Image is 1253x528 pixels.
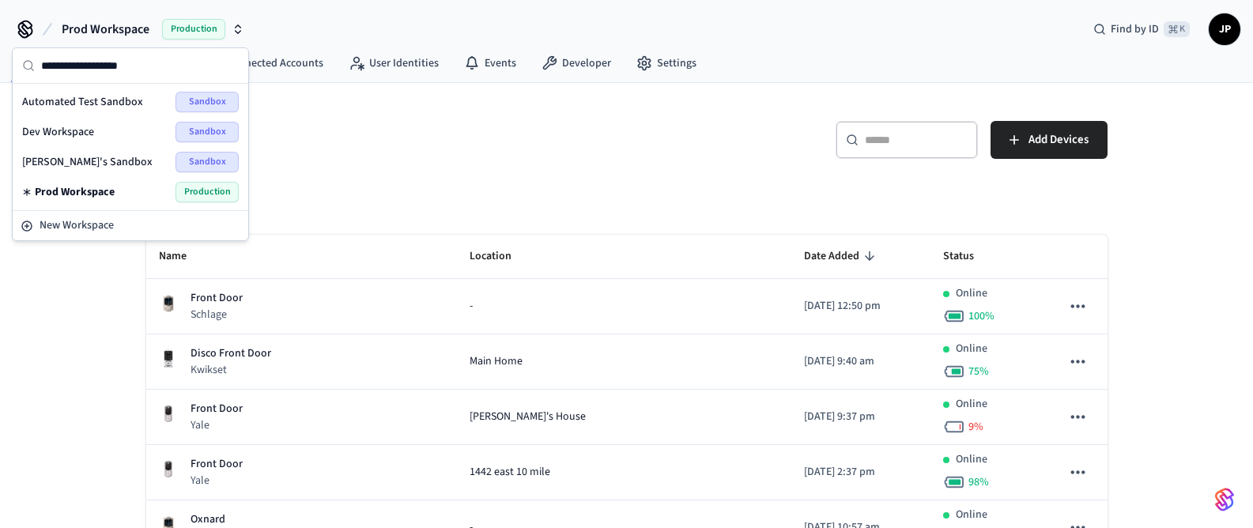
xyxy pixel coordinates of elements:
div: Suggestions [13,84,248,210]
button: JP [1209,13,1240,45]
span: Sandbox [175,122,239,142]
span: Add Devices [1028,130,1089,150]
p: Online [956,396,987,413]
p: Online [956,507,987,523]
p: Front Door [191,401,243,417]
span: 75 % [968,364,989,379]
span: Sandbox [175,92,239,112]
a: Settings [624,49,709,77]
a: Developer [529,49,624,77]
img: Yale Assure Touchscreen Wifi Smart Lock, Satin Nickel, Front [159,460,178,479]
span: 1442 east 10 mile [470,464,550,481]
span: New Workspace [40,217,114,234]
img: Schlage Sense Smart Deadbolt with Camelot Trim, Front [159,294,178,313]
span: Find by ID [1111,21,1159,37]
p: Online [956,285,987,302]
div: Find by ID⌘ K [1081,15,1202,43]
span: - [470,298,473,315]
span: Status [943,244,994,269]
span: Production [175,182,239,202]
p: [DATE] 9:37 pm [804,409,918,425]
span: Production [162,19,225,40]
img: Kwikset Halo Touchscreen Wifi Enabled Smart Lock, Polished Chrome, Front [159,349,178,368]
a: Events [451,49,529,77]
span: Main Home [470,353,523,370]
span: 100 % [968,308,994,324]
span: 98 % [968,474,989,490]
h5: Devices [146,121,617,153]
img: Yale Assure Touchscreen Wifi Smart Lock, Satin Nickel, Front [159,405,178,424]
p: Yale [191,473,243,488]
p: Oxnard [191,511,227,528]
p: Front Door [191,290,243,307]
span: [PERSON_NAME]'s Sandbox [22,154,153,170]
p: [DATE] 9:40 am [804,353,918,370]
p: Online [956,451,987,468]
span: Automated Test Sandbox [22,94,143,110]
img: SeamLogoGradient.69752ec5.svg [1215,487,1234,512]
button: New Workspace [14,213,247,239]
span: Prod Workspace [62,20,149,39]
p: [DATE] 12:50 pm [804,298,918,315]
p: Schlage [191,307,243,322]
span: ⌘ K [1164,21,1190,37]
span: Date Added [804,244,880,269]
p: Front Door [191,456,243,473]
span: Location [470,244,532,269]
span: 9 % [968,419,983,435]
p: Kwikset [191,362,271,378]
a: User Identities [336,49,451,77]
span: Sandbox [175,152,239,172]
p: [DATE] 2:37 pm [804,464,918,481]
p: Online [956,341,987,357]
button: Add Devices [991,121,1108,159]
a: Connected Accounts [193,49,336,77]
span: JP [1210,15,1239,43]
span: Name [159,244,207,269]
span: [PERSON_NAME]'s House [470,409,586,425]
span: Dev Workspace [22,124,94,140]
span: Prod Workspace [35,184,115,200]
p: Disco Front Door [191,345,271,362]
p: Yale [191,417,243,433]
